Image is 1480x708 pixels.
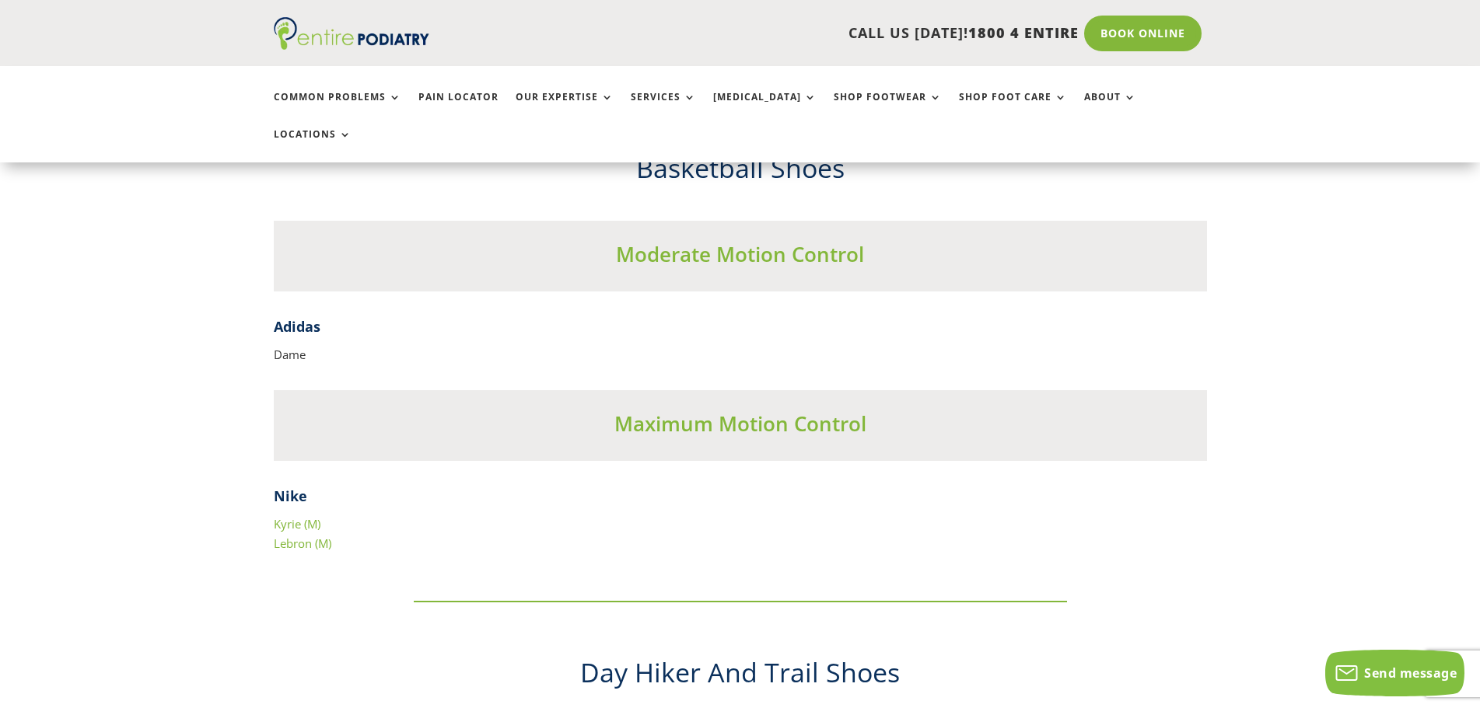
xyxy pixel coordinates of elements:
[274,92,401,125] a: Common Problems
[834,92,942,125] a: Shop Footwear
[631,92,696,125] a: Services
[1364,664,1457,682] span: Send message
[274,410,1207,445] h3: Maximum Motion Control
[274,240,1207,276] h3: Moderate Motion Control
[968,23,1079,42] span: 1800 4 ENTIRE
[516,92,614,125] a: Our Expertise
[274,37,429,53] a: Entire Podiatry
[713,92,817,125] a: [MEDICAL_DATA]
[274,535,331,551] a: Lebron (M)
[274,317,1207,344] h4: Adidas
[274,129,352,162] a: Locations
[489,23,1079,44] p: CALL US [DATE]!
[1325,650,1464,696] button: Send message
[274,516,320,532] a: Kyrie (M)
[959,92,1067,125] a: Shop Foot Care
[274,345,1207,365] p: Dame
[1084,92,1136,125] a: About
[1084,16,1202,51] a: Book Online
[274,487,1207,514] h4: Nike
[274,17,429,50] img: logo (1)
[418,92,499,125] a: Pain Locator
[274,150,1207,195] h2: ​Basketball Shoes
[274,654,1207,699] h2: Day Hiker And Trail Shoes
